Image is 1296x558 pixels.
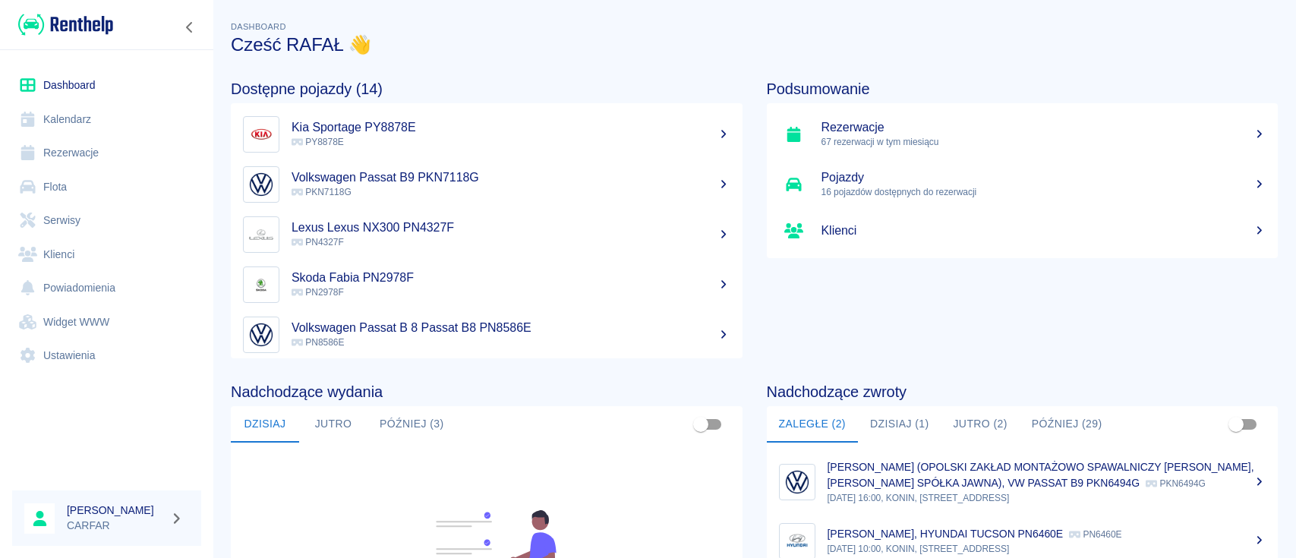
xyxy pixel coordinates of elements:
span: PN2978F [292,287,344,298]
button: Dzisiaj [231,406,299,443]
span: Pokaż przypisane tylko do mnie [686,410,715,439]
h5: Volkswagen Passat B9 PKN7118G [292,170,730,185]
h4: Dostępne pojazdy (14) [231,80,743,98]
span: Pokaż przypisane tylko do mnie [1222,410,1250,439]
a: Flota [12,170,201,204]
a: Klienci [12,238,201,272]
a: Widget WWW [12,305,201,339]
span: PY8878E [292,137,344,147]
button: Jutro (2) [941,406,1019,443]
p: PKN6494G [1146,478,1206,489]
h3: Cześć RAFAŁ 👋 [231,34,1278,55]
a: Powiadomienia [12,271,201,305]
a: Pojazdy16 pojazdów dostępnych do rezerwacji [767,159,1279,210]
img: Image [247,320,276,349]
a: Kalendarz [12,102,201,137]
span: PKN7118G [292,187,352,197]
a: Klienci [767,210,1279,252]
h6: [PERSON_NAME] [67,503,164,518]
button: Dzisiaj (1) [858,406,941,443]
p: [DATE] 10:00, KONIN, [STREET_ADDRESS] [828,542,1266,556]
h4: Podsumowanie [767,80,1279,98]
h5: Lexus Lexus NX300 PN4327F [292,220,730,235]
a: ImageSkoda Fabia PN2978F PN2978F [231,260,743,310]
button: Później (3) [367,406,456,443]
a: ImageVolkswagen Passat B9 PKN7118G PKN7118G [231,159,743,210]
button: Jutro [299,406,367,443]
a: ImageKia Sportage PY8878E PY8878E [231,109,743,159]
img: Renthelp logo [18,12,113,37]
h4: Nadchodzące zwroty [767,383,1279,401]
a: Image[PERSON_NAME] (OPOLSKI ZAKŁAD MONTAŻOWO SPAWALNICZY [PERSON_NAME], [PERSON_NAME] SPÓŁKA JAWN... [767,449,1279,515]
p: CARFAR [67,518,164,534]
img: Image [247,170,276,199]
h5: Klienci [821,223,1266,238]
p: PN6460E [1069,529,1121,540]
h5: Skoda Fabia PN2978F [292,270,730,285]
button: Zwiń nawigację [178,17,201,37]
p: [PERSON_NAME], HYUNDAI TUCSON PN6460E [828,528,1064,540]
p: 16 pojazdów dostępnych do rezerwacji [821,185,1266,199]
h5: Pojazdy [821,170,1266,185]
a: Serwisy [12,203,201,238]
a: Renthelp logo [12,12,113,37]
button: Zaległe (2) [767,406,858,443]
h5: Kia Sportage PY8878E [292,120,730,135]
a: Rezerwacje [12,136,201,170]
img: Image [783,468,812,497]
button: Później (29) [1020,406,1115,443]
a: Dashboard [12,68,201,102]
span: PN4327F [292,237,344,247]
p: [DATE] 16:00, KONIN, [STREET_ADDRESS] [828,491,1266,505]
p: 67 rezerwacji w tym miesiącu [821,135,1266,149]
img: Image [247,120,276,149]
a: ImageLexus Lexus NX300 PN4327F PN4327F [231,210,743,260]
h4: Nadchodzące wydania [231,383,743,401]
img: Image [247,270,276,299]
h5: Rezerwacje [821,120,1266,135]
img: Image [783,527,812,556]
a: ImageVolkswagen Passat B 8 Passat B8 PN8586E PN8586E [231,310,743,360]
img: Image [247,220,276,249]
a: Ustawienia [12,339,201,373]
p: [PERSON_NAME] (OPOLSKI ZAKŁAD MONTAŻOWO SPAWALNICZY [PERSON_NAME], [PERSON_NAME] SPÓŁKA JAWNA), V... [828,461,1254,489]
span: PN8586E [292,337,344,348]
a: Rezerwacje67 rezerwacji w tym miesiącu [767,109,1279,159]
h5: Volkswagen Passat B 8 Passat B8 PN8586E [292,320,730,336]
span: Dashboard [231,22,286,31]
